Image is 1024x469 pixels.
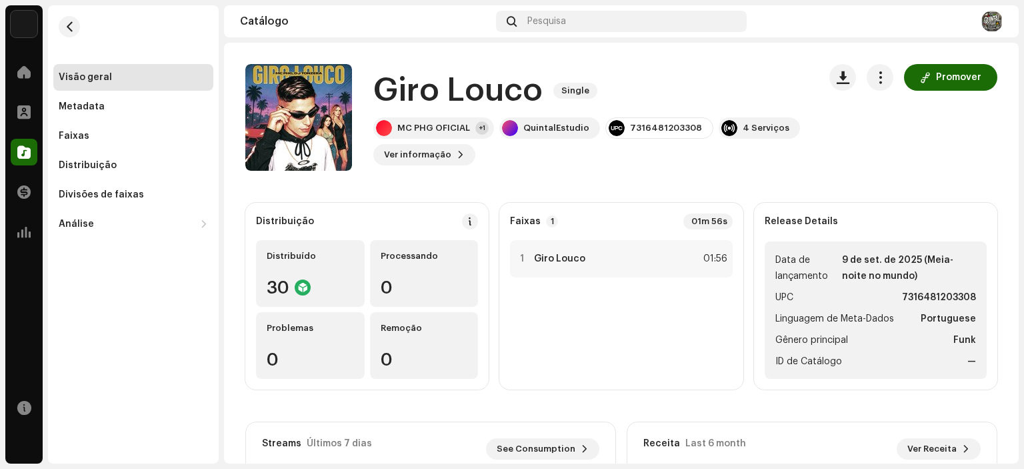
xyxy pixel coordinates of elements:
[775,252,840,284] span: Data de lançamento
[698,251,727,267] div: 01:56
[397,123,470,133] div: MC PHG OFICIAL
[643,438,680,449] div: Receita
[546,215,558,227] p-badge: 1
[534,254,585,264] strong: Giro Louco
[936,64,981,91] span: Promover
[553,83,597,99] span: Single
[953,332,976,348] strong: Funk
[11,11,37,37] img: 730b9dfe-18b5-4111-b483-f30b0c182d82
[53,152,213,179] re-m-nav-item: Distribuição
[59,219,94,229] div: Análise
[486,438,599,460] button: See Consumption
[921,311,976,327] strong: Portuguese
[373,69,543,112] h1: Giro Louco
[59,72,112,83] div: Visão geral
[256,216,314,227] div: Distribuição
[240,16,491,27] div: Catálogo
[497,436,575,462] span: See Consumption
[775,354,842,370] span: ID de Catálogo
[53,123,213,149] re-m-nav-item: Faixas
[475,121,489,135] div: +1
[53,211,213,238] re-m-nav-dropdown: Análise
[527,16,566,27] span: Pesquisa
[53,181,213,208] re-m-nav-item: Divisões de faixas
[842,252,976,284] strong: 9 de set. de 2025 (Meia-noite no mundo)
[267,251,354,262] div: Distribuído
[907,436,957,462] span: Ver Receita
[685,438,746,449] div: Last 6 month
[262,438,301,449] div: Streams
[897,438,981,460] button: Ver Receita
[59,101,105,112] div: Metadata
[904,64,997,91] button: Promover
[743,123,789,133] div: 4 Serviços
[59,131,89,141] div: Faixas
[59,160,117,171] div: Distribuição
[373,144,475,165] button: Ver informação
[981,11,1003,32] img: 93e5755a-44c2-4162-bfa6-451f688b96a5
[765,216,838,227] strong: Release Details
[967,354,976,370] strong: —
[523,123,589,133] div: QuintalEstudio
[775,290,793,306] span: UPC
[53,64,213,91] re-m-nav-item: Visão geral
[59,189,144,200] div: Divisões de faixas
[307,438,372,449] div: Últimos 7 dias
[902,290,976,306] strong: 7316481203308
[775,332,848,348] span: Gênero principal
[683,213,733,229] div: 01m 56s
[53,93,213,120] re-m-nav-item: Metadata
[630,123,702,133] div: 7316481203308
[381,323,468,334] div: Remoção
[384,141,451,168] span: Ver informação
[510,216,541,227] strong: Faixas
[381,251,468,262] div: Processando
[775,311,894,327] span: Linguagem de Meta-Dados
[267,323,354,334] div: Problemas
